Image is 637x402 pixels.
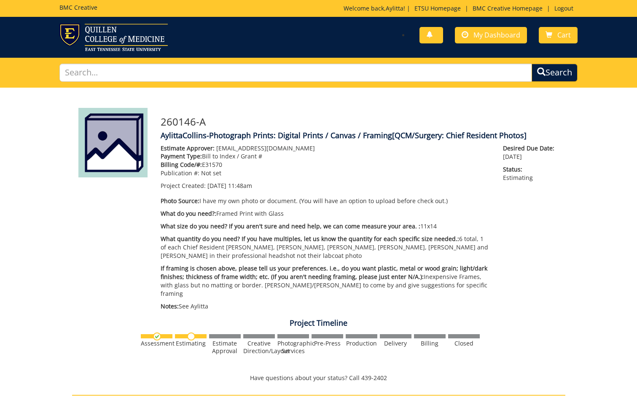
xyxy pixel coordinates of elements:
img: checkmark [153,332,161,340]
span: Billing Code/#: [161,161,202,169]
p: 11x14 [161,222,491,230]
h4: AylittaCollins-Photograph Prints: Digital Prints / Canvas / Framing [161,131,559,140]
p: Have questions about your status? Call 439-2402 [72,374,565,382]
div: Estimate Approval [209,340,241,355]
a: ETSU Homepage [410,4,465,12]
span: Photo Source: [161,197,199,205]
span: What quantity do you need? If you have multiples, let us know the quantity for each specific size... [161,235,459,243]
img: ETSU logo [59,24,168,51]
p: E31570 [161,161,491,169]
div: Billing [414,340,446,347]
span: Not set [201,169,221,177]
p: 6 total, 1 of each Chief Resident [PERSON_NAME], [PERSON_NAME], [PERSON_NAME], [PERSON_NAME], [PE... [161,235,491,260]
div: Pre-Press [312,340,343,347]
span: Status: [503,165,559,174]
span: Cart [557,30,571,40]
p: Inexpensive Frames, with glass but no matting or border. [PERSON_NAME]/[PERSON_NAME] to come by a... [161,264,491,298]
span: Payment Type: [161,152,202,160]
span: [QCM/Surgery: Chief Resident Photos] [392,130,527,140]
img: Product featured image [78,108,148,177]
div: Photographic Services [277,340,309,355]
div: Estimating [175,340,207,347]
p: Framed Print with Glass [161,209,491,218]
div: Closed [448,340,480,347]
div: Creative Direction/Layout [243,340,275,355]
span: Desired Due Date: [503,144,559,153]
a: Aylitta [386,4,403,12]
h5: BMC Creative [59,4,97,11]
p: [EMAIL_ADDRESS][DOMAIN_NAME] [161,144,491,153]
span: [DATE] 11:48am [207,182,252,190]
a: Cart [539,27,578,43]
span: Notes: [161,302,179,310]
img: no [187,332,195,340]
div: Assessment [141,340,172,347]
a: My Dashboard [455,27,527,43]
span: If framing is chosen above, please tell us your preferences. i.e., do you want plastic, metal or ... [161,264,487,281]
input: Search... [59,64,532,82]
span: Estimate Approver: [161,144,215,152]
div: Delivery [380,340,411,347]
div: Production [346,340,377,347]
span: My Dashboard [473,30,520,40]
span: Publication #: [161,169,199,177]
p: [DATE] [503,144,559,161]
span: What size do you need? If you aren't sure and need help, we can come measure your area. : [161,222,420,230]
p: I have my own photo or document. (You will have an option to upload before check out.) [161,197,491,205]
p: Welcome back, ! | | | [344,4,578,13]
a: Logout [550,4,578,12]
a: BMC Creative Homepage [468,4,547,12]
p: Estimating [503,165,559,182]
span: Project Created: [161,182,206,190]
span: What do you need?: [161,209,216,217]
p: See Aylitta [161,302,491,311]
button: Search [532,64,578,82]
h3: 260146-A [161,116,559,127]
h4: Project Timeline [72,319,565,327]
p: Bill to Index / Grant # [161,152,491,161]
